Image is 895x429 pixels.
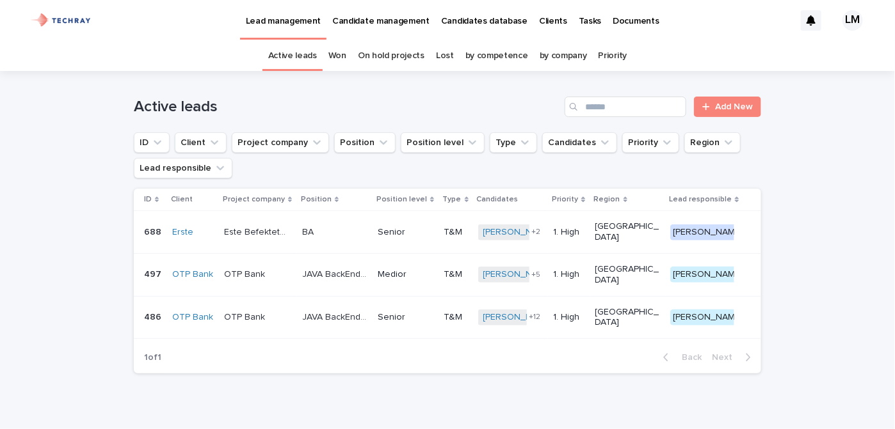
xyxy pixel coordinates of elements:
[483,269,566,280] a: [PERSON_NAME] (2)
[542,132,617,153] button: Candidates
[595,221,659,243] p: [GEOGRAPHIC_DATA]
[224,267,268,280] p: OTP Bank
[301,192,332,207] p: Position
[144,224,164,238] p: 688
[684,132,741,153] button: Region
[232,132,329,153] button: Project company
[224,224,291,238] p: Este Befektetési Zrt.
[334,132,396,153] button: Position
[268,41,317,71] a: Active leads
[653,352,707,363] button: Back
[134,98,560,116] h1: Active leads
[712,353,740,362] span: Next
[465,41,528,71] a: by competence
[594,192,620,207] p: Region
[595,264,659,286] p: [GEOGRAPHIC_DATA]
[694,97,761,117] a: Add New
[483,227,553,238] a: [PERSON_NAME]
[328,41,346,71] a: Won
[134,158,232,178] button: Lead responsible
[477,192,519,207] p: Candidates
[843,10,863,31] div: LM
[669,192,732,207] p: Lead responsible
[707,352,761,363] button: Next
[378,312,434,323] p: Senior
[172,312,213,323] a: OTP Bank
[26,8,97,33] img: xG6Muz3VQV2JDbePcW7p
[622,132,679,153] button: Priority
[443,192,462,207] p: Type
[553,312,585,323] p: 1. High
[444,312,468,323] p: T&M
[134,342,172,373] p: 1 of 1
[595,307,659,329] p: [GEOGRAPHIC_DATA]
[565,97,686,117] input: Search
[490,132,537,153] button: Type
[223,192,285,207] p: Project company
[378,269,434,280] p: Medior
[302,309,369,323] p: JAVA BackEnd senior
[302,267,369,280] p: JAVA BackEnd fejlesztő medior
[144,267,164,280] p: 497
[175,132,227,153] button: Client
[172,269,213,280] a: OTP Bank
[171,192,193,207] p: Client
[376,192,427,207] p: Position level
[529,313,541,321] span: + 12
[134,296,761,339] tr: 486486 OTP Bank OTP BankOTP Bank JAVA BackEnd seniorJAVA BackEnd senior SeniorT&M[PERSON_NAME] +1...
[483,312,553,323] a: [PERSON_NAME]
[670,224,745,240] div: [PERSON_NAME]
[540,41,587,71] a: by company
[670,309,745,325] div: [PERSON_NAME]
[552,192,578,207] p: Priority
[358,41,424,71] a: On hold projects
[532,228,541,236] span: + 2
[444,269,468,280] p: T&M
[134,132,170,153] button: ID
[134,211,761,254] tr: 688688 Erste Este Befektetési Zrt.Este Befektetési Zrt. BABA SeniorT&M[PERSON_NAME] +21. High[GEO...
[302,224,316,238] p: BA
[436,41,454,71] a: Lost
[172,227,193,238] a: Erste
[444,227,468,238] p: T&M
[674,353,702,362] span: Back
[553,227,585,238] p: 1. High
[378,227,434,238] p: Senior
[532,271,541,279] span: + 5
[599,41,627,71] a: Priority
[670,267,745,283] div: [PERSON_NAME]
[553,269,585,280] p: 1. High
[144,192,152,207] p: ID
[224,309,268,323] p: OTP Bank
[715,102,753,111] span: Add New
[401,132,485,153] button: Position level
[144,309,164,323] p: 486
[134,253,761,296] tr: 497497 OTP Bank OTP BankOTP Bank JAVA BackEnd fejlesztő mediorJAVA BackEnd fejlesztő medior Medio...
